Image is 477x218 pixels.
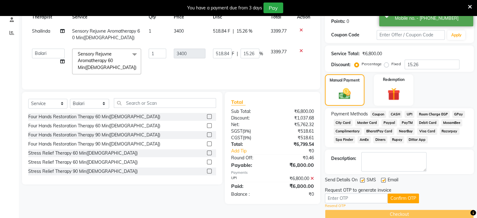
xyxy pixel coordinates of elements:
span: 9% [244,135,250,140]
div: ₹6,800.00 [273,161,319,169]
span: 15.26 % [236,28,252,35]
label: Manual Payment [330,77,360,83]
span: Diners [373,136,387,143]
span: % [259,51,263,57]
label: Redemption [383,77,405,82]
span: Total [231,99,246,105]
div: Payable: [226,161,273,169]
span: 3399.77 [271,49,287,55]
div: Balance : [226,191,273,198]
span: 518.84 F [213,28,230,35]
span: Shailinda [32,28,50,34]
div: Paid: [226,182,273,190]
span: 9% [244,129,250,134]
span: SGST [231,128,242,134]
div: Round Off: [226,155,273,161]
div: ₹5,762.32 [273,121,319,128]
span: CGST [231,135,243,141]
div: ₹0 [273,191,319,198]
span: Send Details On [325,177,358,184]
div: ( ) [226,128,273,135]
div: Four Hands Restoration Therapy 60 Min([DEMOGRAPHIC_DATA]) [28,114,160,120]
span: Sensory Rejuvne Aromatherapy 60 Min([DEMOGRAPHIC_DATA]) [78,51,136,70]
div: Total: [226,141,273,148]
div: Stress Relief Therapy 90 Min([DEMOGRAPHIC_DATA]) [28,168,138,175]
div: ( ) [226,135,273,141]
div: Net: [226,121,273,128]
a: Add Tip [226,148,280,154]
div: Discount: [331,61,351,68]
div: Four Hands Restoration Therapy 90 Min([DEMOGRAPHIC_DATA]) [28,132,160,138]
span: 1 [149,28,151,34]
div: ₹0.46 [273,155,319,161]
th: Disc [209,10,267,24]
label: Percentage [362,61,382,67]
div: Four Hands Restoration Therapy 90 Min([DEMOGRAPHIC_DATA]) [28,141,160,147]
div: Request OTP to generate invoice [325,187,391,194]
span: Paypal [381,119,397,126]
th: Service [68,10,145,24]
span: | [233,28,234,35]
div: ₹6,800.00 [273,108,319,115]
span: Room Charge EGP [417,111,450,118]
span: Spa Finder [334,136,355,143]
div: Service Total: [331,51,360,57]
div: Stress Relief Therapy 60 Min([DEMOGRAPHIC_DATA]) [28,159,138,166]
span: | [237,51,238,57]
span: Complimentary [334,128,362,135]
div: Stress Relief Therapy 60 Min([DEMOGRAPHIC_DATA]) [28,150,138,157]
span: CASH [389,111,402,118]
span: Coupon [370,111,386,118]
span: Email [388,177,398,184]
input: Enter OTP [325,194,388,203]
th: Total [267,10,293,24]
div: ₹6,800.00 [273,182,319,190]
div: Points: [331,18,345,25]
div: ₹6,800.00 [273,175,319,182]
div: ₹518.61 [273,135,319,141]
span: F [232,51,234,57]
span: Master Card [355,119,379,126]
input: Enter Offer / Coupon Code [377,30,445,40]
div: Sub Total: [226,108,273,115]
span: PayTM [400,119,415,126]
span: BharatPay Card [364,128,394,135]
span: AmEx [358,136,371,143]
div: Payments [231,170,314,175]
span: Sensory Rejuvne Aromatherapy 60 Min([DEMOGRAPHIC_DATA]) [72,28,140,40]
img: _gift.svg [384,86,404,102]
span: Dittor App [407,136,428,143]
div: Four Hands Restoration Therapy 60 Min([DEMOGRAPHIC_DATA]) [28,123,160,129]
div: UPI [226,175,273,182]
button: Confirm OTP [388,194,419,203]
span: Razorpay [440,128,459,135]
span: Visa Card [417,128,437,135]
th: Therapist [28,10,68,24]
div: You have a payment due from 3 days [187,5,262,11]
span: Rupay [390,136,404,143]
div: ₹0 [280,148,318,154]
button: Pay [263,3,283,13]
span: NearBuy [397,128,415,135]
div: ₹518.61 [273,128,319,135]
div: Discount: [226,115,273,121]
input: Search or Scan [114,98,216,108]
span: UPI [405,111,414,118]
span: GPay [452,111,465,118]
div: ₹6,800.00 [362,51,382,57]
th: Action [293,10,314,24]
div: ₹6,799.54 [273,141,319,148]
span: SMS [367,177,376,184]
div: 0 [347,18,349,25]
span: Debit Card [417,119,439,126]
a: Resend OTP [325,203,346,209]
span: 3400 [174,28,184,34]
div: Coupon Code [331,32,377,38]
span: Payment Methods [331,111,368,117]
th: Price [170,10,209,24]
span: MosamBee [441,119,463,126]
label: Fixed [391,61,401,67]
button: Apply [447,30,465,40]
th: Qty [145,10,170,24]
span: City Card [334,119,353,126]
